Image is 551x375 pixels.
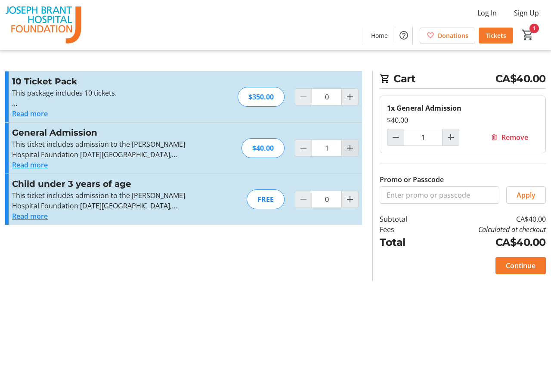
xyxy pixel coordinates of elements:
[477,8,497,18] span: Log In
[514,8,539,18] span: Sign Up
[312,191,342,208] input: Child under 3 years of age Quantity
[380,214,428,224] td: Subtotal
[238,87,285,107] div: $350.00
[380,186,499,204] input: Enter promo or passcode
[247,189,285,209] div: FREE
[387,129,404,146] button: Decrement by one
[12,177,200,190] h3: Child under 3 years of age
[12,126,200,139] h3: General Admission
[380,235,428,250] td: Total
[479,28,513,43] a: Tickets
[480,129,539,146] button: Remove
[495,71,546,87] span: CA$40.00
[443,129,459,146] button: Increment by one
[241,138,285,158] div: $40.00
[387,103,539,113] div: 1x General Admission
[12,88,200,98] p: This package includes 10 tickets.
[420,28,475,43] a: Donations
[486,31,506,40] span: Tickets
[517,190,536,200] span: Apply
[5,3,82,46] img: The Joseph Brant Hospital Foundation's Logo
[342,140,358,156] button: Increment by one
[342,191,358,208] button: Increment by one
[380,71,546,89] h2: Cart
[395,27,412,44] button: Help
[506,186,546,204] button: Apply
[428,224,546,235] td: Calculated at checkout
[12,160,48,170] button: Read more
[371,31,388,40] span: Home
[12,75,200,88] h3: 10 Ticket Pack
[495,257,546,274] button: Continue
[438,31,468,40] span: Donations
[501,132,528,143] span: Remove
[312,139,342,157] input: General Admission Quantity
[364,28,395,43] a: Home
[506,260,536,271] span: Continue
[312,88,342,105] input: 10 Ticket Pack Quantity
[12,190,200,211] p: This ticket includes admission to the [PERSON_NAME] Hospital Foundation [DATE][GEOGRAPHIC_DATA], ...
[387,115,539,125] div: $40.00
[12,108,48,119] button: Read more
[295,140,312,156] button: Decrement by one
[12,139,200,160] p: This ticket includes admission to the [PERSON_NAME] Hospital Foundation [DATE][GEOGRAPHIC_DATA], ...
[471,6,504,20] button: Log In
[342,89,358,105] button: Increment by one
[507,6,546,20] button: Sign Up
[380,224,428,235] td: Fees
[404,129,443,146] input: General Admission Quantity
[12,211,48,221] button: Read more
[380,174,444,185] label: Promo or Passcode
[428,214,546,224] td: CA$40.00
[428,235,546,250] td: CA$40.00
[520,27,536,43] button: Cart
